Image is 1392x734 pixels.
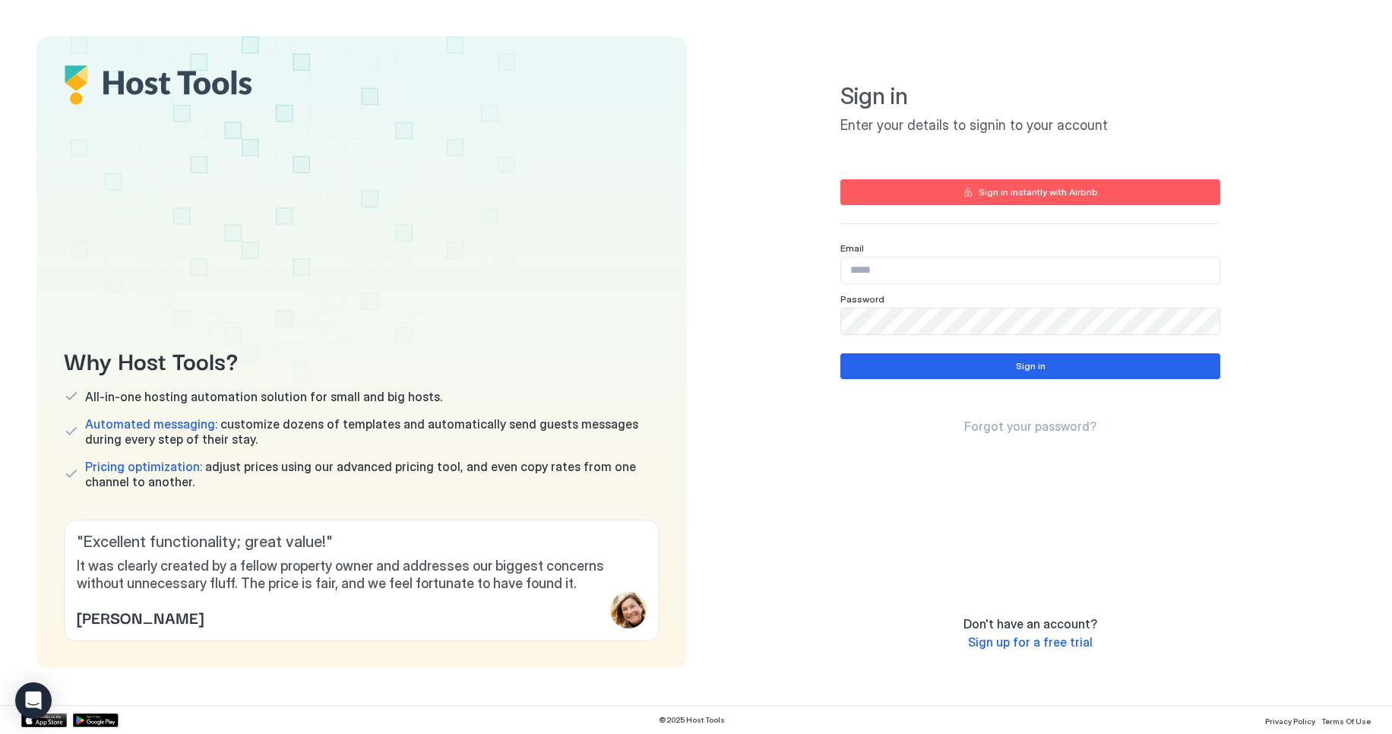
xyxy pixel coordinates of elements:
[964,419,1096,435] a: Forgot your password?
[15,682,52,719] div: Open Intercom Messenger
[840,179,1220,205] button: Sign in instantly with Airbnb
[1321,712,1371,728] a: Terms Of Use
[840,242,864,254] span: Email
[840,293,884,305] span: Password
[77,533,647,552] span: " Excellent functionality; great value! "
[840,353,1220,379] button: Sign in
[840,82,1220,111] span: Sign in
[840,117,1220,134] span: Enter your details to signin to your account
[841,308,1220,334] input: Input Field
[85,459,202,474] span: Pricing optimization:
[1016,359,1046,373] div: Sign in
[610,592,647,628] div: profile
[77,606,204,628] span: [PERSON_NAME]
[1321,717,1371,726] span: Terms Of Use
[963,616,1097,631] span: Don't have an account?
[979,185,1098,199] div: Sign in instantly with Airbnb
[841,258,1220,283] input: Input Field
[659,715,725,725] span: © 2025 Host Tools
[21,713,67,727] a: App Store
[1265,717,1315,726] span: Privacy Policy
[85,416,217,432] span: Automated messaging:
[1265,712,1315,728] a: Privacy Policy
[73,713,119,727] a: Google Play Store
[85,459,660,489] span: adjust prices using our advanced pricing tool, and even copy rates from one channel to another.
[968,634,1093,650] a: Sign up for a free trial
[85,389,442,404] span: All-in-one hosting automation solution for small and big hosts.
[64,343,660,377] span: Why Host Tools?
[77,558,647,592] span: It was clearly created by a fellow property owner and addresses our biggest concerns without unne...
[85,416,660,447] span: customize dozens of templates and automatically send guests messages during every step of their s...
[964,419,1096,434] span: Forgot your password?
